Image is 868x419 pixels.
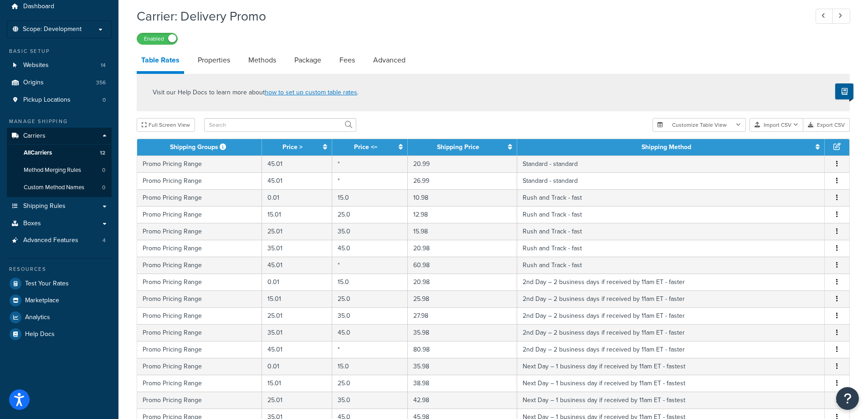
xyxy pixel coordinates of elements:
[265,88,357,97] a: how to set up custom table rates
[7,47,112,55] div: Basic Setup
[96,79,106,87] span: 356
[332,274,408,290] td: 15.0
[835,83,853,99] button: Show Help Docs
[262,155,332,172] td: 45.01
[7,292,112,309] a: Marketplace
[332,307,408,324] td: 35.0
[517,274,825,290] td: 2nd Day – 2 business days if received by 11am ET - faster
[7,162,112,179] a: Method Merging Rules0
[369,49,410,71] a: Advanced
[262,223,332,240] td: 25.01
[23,237,78,244] span: Advanced Features
[332,392,408,409] td: 35.0
[262,307,332,324] td: 25.01
[137,274,262,290] td: Promo Pricing Range
[137,189,262,206] td: Promo Pricing Range
[408,307,517,324] td: 27.98
[137,324,262,341] td: Promo Pricing Range
[332,375,408,392] td: 25.0
[262,358,332,375] td: 0.01
[24,149,52,157] span: All Carriers
[408,189,517,206] td: 10.98
[408,290,517,307] td: 25.98
[137,139,262,155] th: Shipping Groups
[24,166,81,174] span: Method Merging Rules
[437,142,479,152] a: Shipping Price
[7,92,112,109] li: Pickup Locations
[137,118,195,132] button: Full Screen View
[262,189,332,206] td: 0.01
[7,145,112,161] a: AllCarriers12
[7,326,112,342] li: Help Docs
[517,223,825,240] td: Rush and Track - fast
[24,184,84,191] span: Custom Method Names
[103,237,106,244] span: 4
[332,324,408,341] td: 45.0
[7,179,112,196] a: Custom Method Names0
[408,324,517,341] td: 35.98
[7,198,112,215] a: Shipping Rules
[153,88,359,98] p: Visit our Help Docs to learn more about .
[517,392,825,409] td: Next Day – 1 business day if received by 11am ET - fastest
[408,155,517,172] td: 20.99
[332,358,408,375] td: 15.0
[103,96,106,104] span: 0
[137,172,262,189] td: Promo Pricing Range
[408,223,517,240] td: 15.98
[193,49,235,71] a: Properties
[137,240,262,257] td: Promo Pricing Range
[204,118,356,132] input: Search
[7,275,112,292] a: Test Your Rates
[262,341,332,358] td: 45.01
[332,240,408,257] td: 45.0
[262,274,332,290] td: 0.01
[23,79,44,87] span: Origins
[137,341,262,358] td: Promo Pricing Range
[262,206,332,223] td: 15.01
[23,62,49,69] span: Websites
[408,341,517,358] td: 80.98
[7,215,112,232] a: Boxes
[137,7,799,25] h1: Carrier: Delivery Promo
[7,128,112,145] a: Carriers
[517,358,825,375] td: Next Day – 1 business day if received by 11am ET - fastest
[102,166,105,174] span: 0
[335,49,360,71] a: Fees
[517,257,825,274] td: Rush and Track - fast
[7,74,112,91] a: Origins356
[7,309,112,326] a: Analytics
[282,142,303,152] a: Price >
[7,118,112,125] div: Manage Shipping
[7,179,112,196] li: Custom Method Names
[652,118,746,132] button: Customize Table View
[332,223,408,240] td: 35.0
[137,206,262,223] td: Promo Pricing Range
[408,206,517,223] td: 12.98
[7,128,112,197] li: Carriers
[23,220,41,228] span: Boxes
[262,240,332,257] td: 35.01
[137,375,262,392] td: Promo Pricing Range
[750,118,803,132] button: Import CSV
[137,358,262,375] td: Promo Pricing Range
[517,240,825,257] td: Rush and Track - fast
[262,324,332,341] td: 35.01
[262,172,332,189] td: 45.01
[816,9,833,24] a: Previous Record
[262,290,332,307] td: 15.01
[408,257,517,274] td: 60.98
[354,142,377,152] a: Price <=
[642,142,691,152] a: Shipping Method
[137,223,262,240] td: Promo Pricing Range
[290,49,326,71] a: Package
[7,57,112,74] li: Websites
[262,257,332,274] td: 45.01
[23,26,82,33] span: Scope: Development
[23,132,46,140] span: Carriers
[408,358,517,375] td: 35.98
[517,307,825,324] td: 2nd Day – 2 business days if received by 11am ET - faster
[517,324,825,341] td: 2nd Day – 2 business days if received by 11am ET - faster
